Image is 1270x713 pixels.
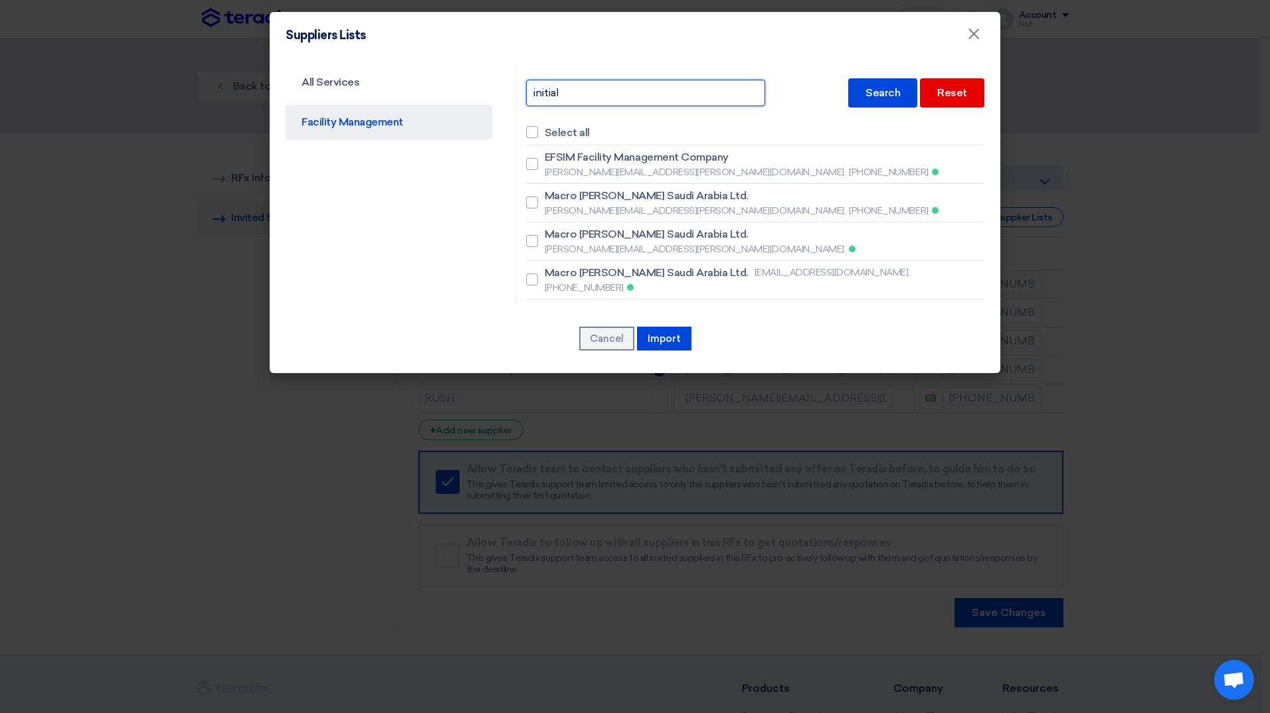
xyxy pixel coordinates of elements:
[920,78,984,108] div: Reset
[579,327,634,351] button: Cancel
[545,125,590,141] span: Select all
[545,149,729,165] span: EFSIM Facility Management Company
[286,65,492,100] a: All Services
[545,303,575,319] span: Enova
[545,204,846,218] span: [PERSON_NAME][EMAIL_ADDRESS][PERSON_NAME][DOMAIN_NAME],
[286,105,492,139] a: Facility Management
[956,21,991,48] button: Close
[848,78,917,108] div: Search
[849,204,928,218] span: [PHONE_NUMBER]
[545,188,748,204] span: Macro [PERSON_NAME] Saudi Arabia Ltd.
[545,281,624,295] span: [PHONE_NUMBER]
[1214,660,1254,700] div: Open chat
[637,327,691,351] button: Import
[526,80,765,106] input: Search in list...
[849,165,928,179] span: [PHONE_NUMBER]
[545,242,846,256] span: [PERSON_NAME][EMAIL_ADDRESS][PERSON_NAME][DOMAIN_NAME],
[545,265,748,281] span: Macro [PERSON_NAME] Saudi Arabia Ltd.
[545,226,748,242] span: Macro [PERSON_NAME] Saudi Arabia Ltd.
[286,28,366,42] h4: Suppliers Lists
[967,24,980,50] span: ×
[545,165,846,179] span: [PERSON_NAME][EMAIL_ADDRESS][PERSON_NAME][DOMAIN_NAME],
[755,266,910,279] span: [EMAIL_ADDRESS][DOMAIN_NAME],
